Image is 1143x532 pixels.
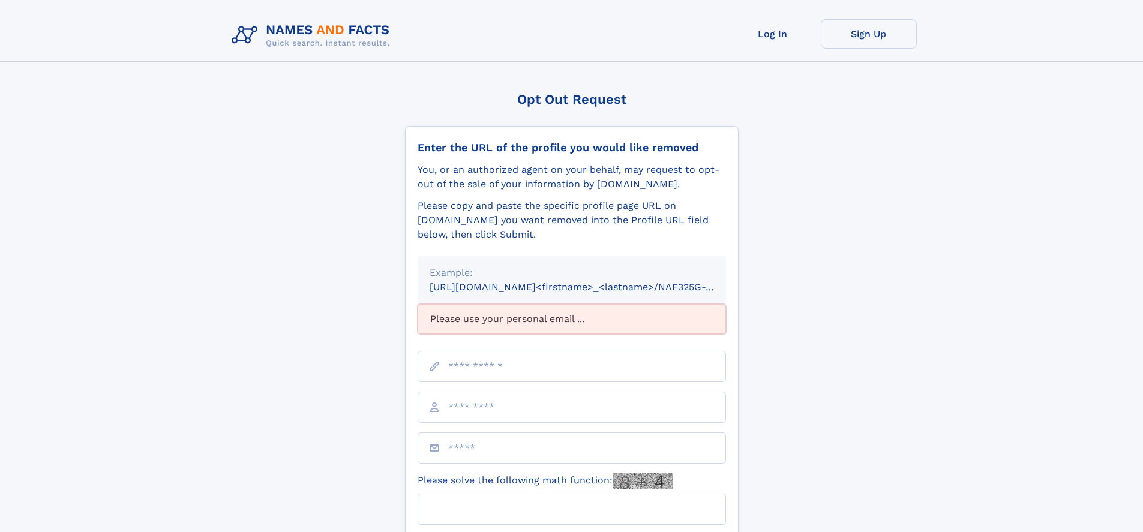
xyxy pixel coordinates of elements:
label: Please solve the following math function: [418,473,673,489]
a: Log In [725,19,821,49]
div: You, or an authorized agent on your behalf, may request to opt-out of the sale of your informatio... [418,163,726,191]
small: [URL][DOMAIN_NAME]<firstname>_<lastname>/NAF325G-xxxxxxxx [430,281,749,293]
div: Example: [430,266,714,280]
img: Logo Names and Facts [227,19,400,52]
div: Please copy and paste the specific profile page URL on [DOMAIN_NAME] you want removed into the Pr... [418,199,726,242]
div: Please use your personal email ... [418,304,726,334]
a: Sign Up [821,19,917,49]
div: Enter the URL of the profile you would like removed [418,141,726,154]
div: Opt Out Request [405,92,739,107]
